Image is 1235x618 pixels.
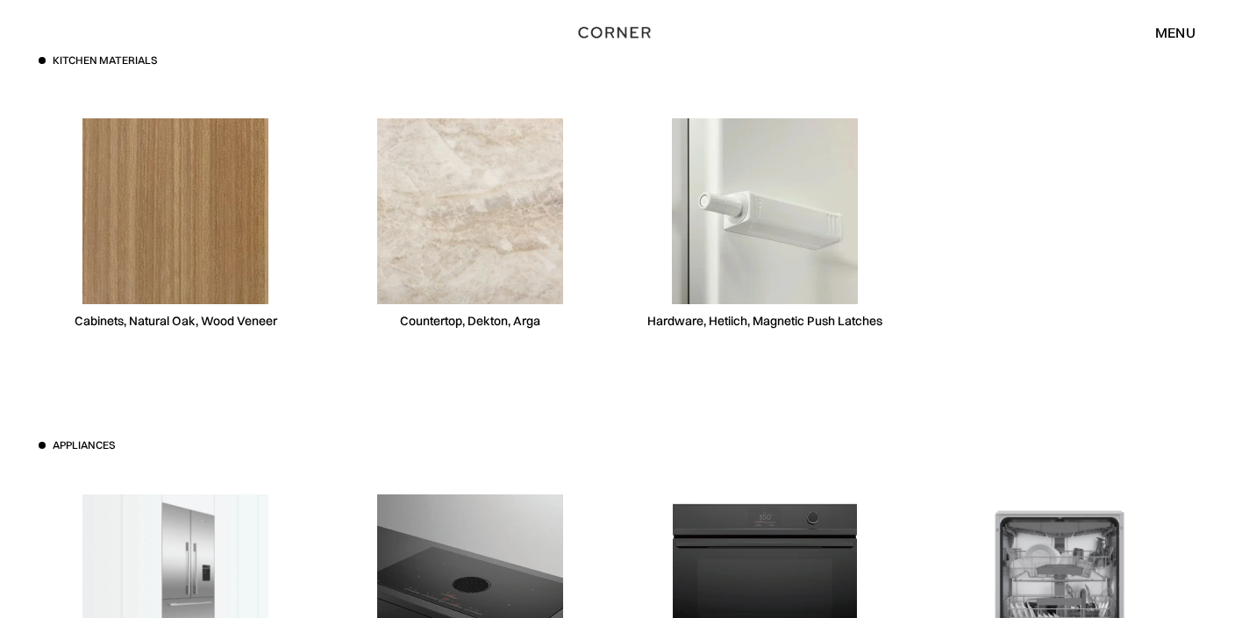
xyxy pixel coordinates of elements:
[400,313,540,330] div: Countertop, Dekton, Arga
[75,313,277,330] div: Cabinets, Natural Oak, Wood Veneer
[647,313,882,330] div: Hardware, Hetiich, Magnetic Push Latches
[571,21,664,44] a: home
[1138,18,1196,47] div: menu
[1155,25,1196,39] div: menu
[53,438,115,453] h3: Appliances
